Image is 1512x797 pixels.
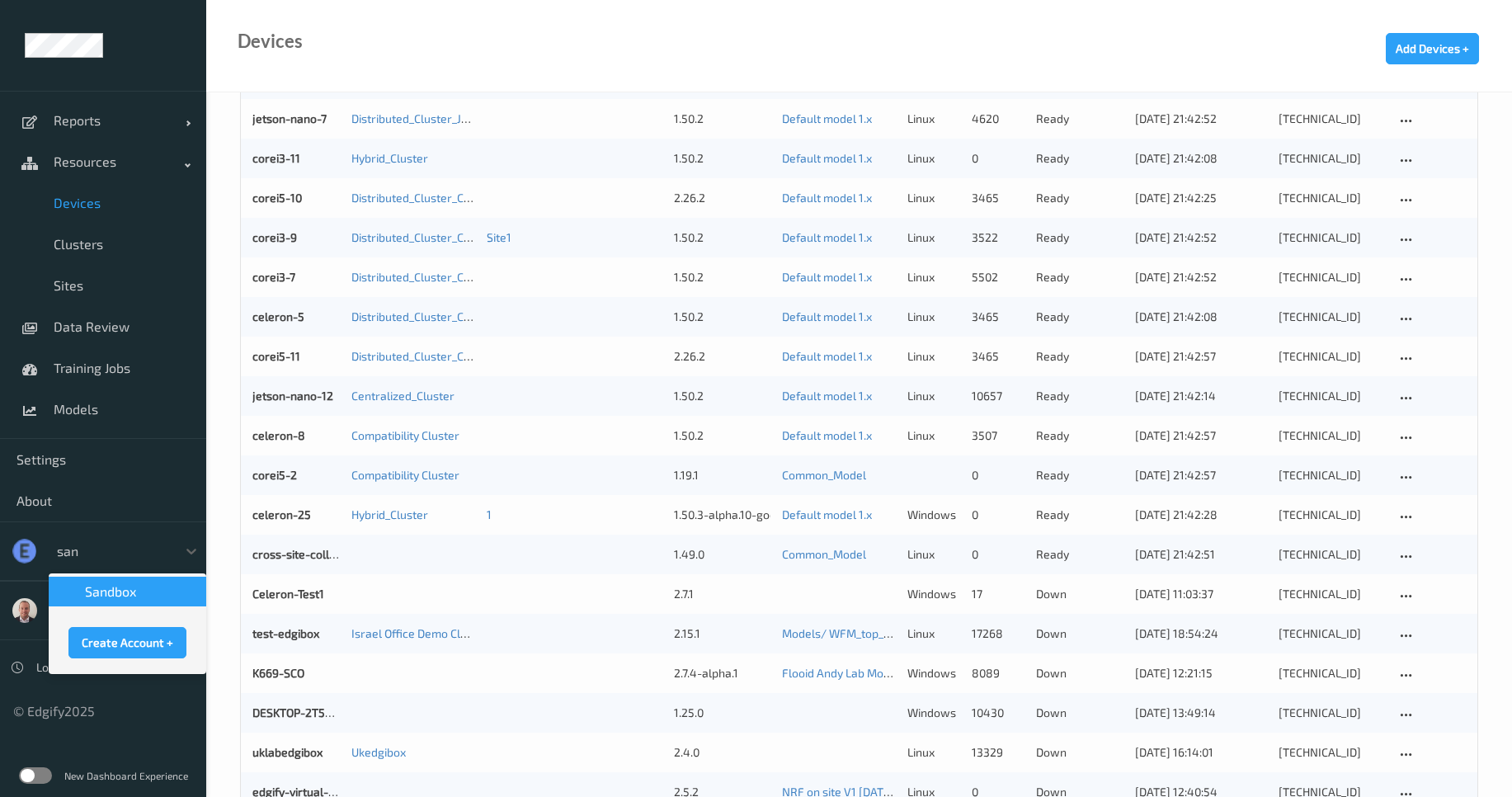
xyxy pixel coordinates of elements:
div: [DATE] 21:42:52 [1135,229,1267,246]
div: 1.50.2 [674,150,770,167]
p: linux [907,150,960,167]
div: 3465 [972,190,1024,206]
a: corei5-11 [252,349,300,363]
div: 0 [972,507,1024,523]
a: Site1 [487,230,511,244]
a: Distributed_Cluster_Corei3 [351,230,491,244]
div: [DATE] 16:14:01 [1135,744,1267,761]
div: 2.7.1 [674,586,770,602]
div: 17268 [972,625,1024,642]
div: 3522 [972,229,1024,246]
p: linux [907,229,960,246]
a: corei3-9 [252,230,297,244]
p: ready [1036,111,1123,127]
a: uklabedgibox [252,745,323,759]
div: 4620 [972,111,1024,127]
div: [TECHNICAL_ID] [1279,546,1384,563]
div: [DATE] 18:54:24 [1135,625,1267,642]
a: corei3-11 [252,151,300,165]
div: 1.19.1 [674,467,770,483]
div: [DATE] 21:42:28 [1135,507,1267,523]
div: [TECHNICAL_ID] [1279,427,1384,444]
div: [DATE] 21:42:57 [1135,427,1267,444]
a: test-edgibox [252,626,319,640]
div: [TECHNICAL_ID] [1279,190,1384,206]
a: DESKTOP-2T56SDF [252,705,352,719]
div: 2.4.0 [674,744,770,761]
a: celeron-5 [252,309,304,323]
a: Default model 1.x [782,389,872,403]
a: 1 [487,507,492,521]
a: Models/ WFM_top_1 _#3_no_pilot_dummy+W0 [DATE] 08:58 Auto Save [782,626,1151,640]
div: [DATE] 21:42:57 [1135,467,1267,483]
p: down [1036,665,1123,681]
a: corei3-7 [252,270,295,284]
a: Hybrid_Cluster [351,151,428,165]
div: [DATE] 12:21:15 [1135,665,1267,681]
div: [DATE] 13:49:14 [1135,705,1267,721]
p: down [1036,625,1123,642]
div: 1.50.2 [674,388,770,404]
a: jetson-nano-12 [252,389,333,403]
p: linux [907,190,960,206]
p: linux [907,546,960,563]
a: corei5-2 [252,468,297,482]
div: [DATE] 21:42:51 [1135,546,1267,563]
div: 1.25.0 [674,705,770,721]
a: Centralized_Cluster [351,389,455,403]
div: 0 [972,467,1024,483]
div: 2.7.4-alpha.1 [674,665,770,681]
div: [TECHNICAL_ID] [1279,467,1384,483]
p: linux [907,309,960,325]
a: Default model 1.x [782,349,872,363]
a: Hybrid_Cluster [351,507,428,521]
a: Celeron-Test1 [252,587,324,601]
p: down [1036,744,1123,761]
div: [TECHNICAL_ID] [1279,705,1384,721]
a: celeron-8 [252,428,305,442]
p: windows [907,586,960,602]
div: [TECHNICAL_ID] [1279,269,1384,285]
p: ready [1036,309,1123,325]
div: [TECHNICAL_ID] [1279,388,1384,404]
div: 13329 [972,744,1024,761]
div: [TECHNICAL_ID] [1279,586,1384,602]
div: [TECHNICAL_ID] [1279,744,1384,761]
a: Default model 1.x [782,151,872,165]
div: [TECHNICAL_ID] [1279,229,1384,246]
p: ready [1036,467,1123,483]
div: 1.50.3-alpha.10-gocv042 [674,507,770,523]
a: Israel Office Demo Cluster [351,626,488,640]
div: [DATE] 21:42:52 [1135,269,1267,285]
div: [DATE] 11:03:37 [1135,586,1267,602]
a: Distributed_Cluster_JetsonNano [351,111,519,125]
a: cross-site-collaborator [252,547,376,561]
div: [TECHNICAL_ID] [1279,507,1384,523]
p: linux [907,744,960,761]
a: jetson-nano-7 [252,111,327,125]
p: ready [1036,427,1123,444]
button: Add Devices + [1386,33,1479,64]
div: 0 [972,150,1024,167]
div: 2.15.1 [674,625,770,642]
div: [TECHNICAL_ID] [1279,309,1384,325]
div: 17 [972,586,1024,602]
div: 2.26.2 [674,348,770,365]
p: ready [1036,507,1123,523]
div: [DATE] 21:42:25 [1135,190,1267,206]
div: 10430 [972,705,1024,721]
div: 1.50.2 [674,427,770,444]
a: Common_Model [782,468,866,482]
div: [TECHNICAL_ID] [1279,348,1384,365]
div: 10657 [972,388,1024,404]
a: K669-SCO [252,666,304,680]
a: Flooid Andy Lab Model using NRF Data Scan Avoidance [782,666,1067,680]
p: ready [1036,348,1123,365]
div: [TECHNICAL_ID] [1279,150,1384,167]
div: [DATE] 21:42:08 [1135,150,1267,167]
div: 1.50.2 [674,309,770,325]
p: ready [1036,150,1123,167]
div: 1.50.2 [674,229,770,246]
a: Distributed_Cluster_Corei5 [351,349,491,363]
div: 0 [972,546,1024,563]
